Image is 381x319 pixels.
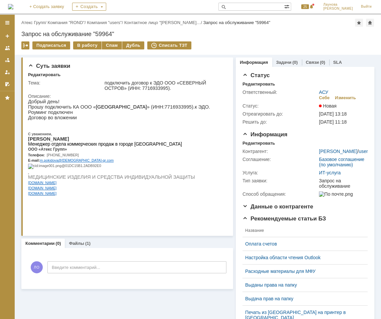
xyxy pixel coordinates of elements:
a: АСУ [319,90,328,95]
a: Компания "users" [87,20,122,25]
div: (0) [293,60,298,65]
div: Добавить в избранное [355,19,363,27]
span: [GEOGRAPHIC_DATA] [68,5,119,11]
div: Описание: [28,94,226,99]
a: Настройка области чтения Outlook [245,255,360,260]
span: . [78,59,79,63]
div: / [48,20,87,25]
span: 25 [301,4,309,9]
a: m.pokidova@[DEMOGRAPHIC_DATA]-gr.com [12,59,86,63]
div: Тема: [28,80,103,86]
div: Создать [72,3,106,11]
div: (1) [85,241,90,246]
span: ЛО [31,261,43,273]
div: Соглашение: [242,157,318,162]
a: Выданы права на папку [245,282,360,288]
div: Способ обращения: [242,191,318,197]
div: Сделать домашней страницей [366,19,374,27]
div: Себе [319,95,330,101]
div: Редактировать [242,82,275,87]
a: Расходные материалы для МФУ [245,269,360,274]
div: Изменить [335,95,356,101]
span: Суть заявки [28,63,70,69]
span: mail [4,59,11,63]
div: (0) [56,241,61,246]
a: Заявки в моей ответственности [2,55,13,65]
span: Рекомендуемые статьи БЗ [242,215,326,222]
a: Атекс Групп [21,20,45,25]
a: Базовое соглашение (по умолчанию) [319,157,364,167]
a: [PERSON_NAME] [319,149,357,154]
a: SLA [333,60,342,65]
a: Перейти на домашнюю страницу [8,4,13,9]
th: Название [242,224,362,237]
span: [DATE] 11:18 [319,119,347,125]
img: По почте.png [319,191,353,197]
div: (0) [320,60,325,65]
a: Заявки на командах [2,43,13,53]
div: Редактировать [28,72,60,77]
div: / [21,20,48,25]
span: Статус [242,72,269,78]
div: Запрос на обслуживание "59964" [21,31,374,37]
div: Редактировать [242,141,275,146]
div: Контрагент: [242,149,318,154]
div: / [319,149,370,154]
a: ИТ-услуга [319,170,341,175]
div: / [124,20,203,25]
span: Данные о контрагенте [242,203,313,210]
div: Статус: [242,103,318,109]
a: Связи [306,60,319,65]
a: Файлы [69,241,84,246]
a: Создать заявку [2,31,13,41]
a: Информация [240,60,268,65]
span: [DATE] 13:18 [319,111,347,117]
div: Отреагировать до: [242,111,318,117]
span: @ [30,59,34,63]
a: users [359,149,370,154]
div: Запрос на обслуживание [319,178,370,189]
a: Оплата счетов [245,241,360,247]
div: подключить договор к ЭДО ООО «СЕВЕРНЫЙ ОСТРОВ» (ИНН: 7716933995). [105,80,224,91]
div: Запрос на обслуживание "59964" [203,20,270,25]
span: ).к ЭДО. [164,5,182,11]
span: [PERSON_NAME] [323,7,353,11]
a: Комментарии [25,241,55,246]
div: Решить до: [242,119,318,125]
a: Компания "ROND" [48,20,85,25]
img: logo [8,4,13,9]
span: Расширенный поиск [284,3,291,9]
span: Лаунова [323,3,353,7]
a: Мои заявки [2,67,13,77]
a: Выдача прав на папку [245,296,360,301]
span: - [2,59,4,63]
span: Новая [319,103,337,109]
div: Ответственный: [242,90,318,95]
span: - [73,59,75,63]
span: Информация [242,131,287,138]
div: Работа с массовостью [21,41,29,49]
div: Тип заявки: [242,178,318,183]
a: Мои согласования [2,79,13,90]
span: . [15,59,16,63]
div: Услуга: [242,170,318,175]
a: Контактное лицо "[PERSON_NAME]… [124,20,201,25]
span: : [11,59,12,63]
span: [PHONE_NUMBER] [19,54,51,58]
div: / [87,20,124,25]
a: Задачи [276,60,292,65]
